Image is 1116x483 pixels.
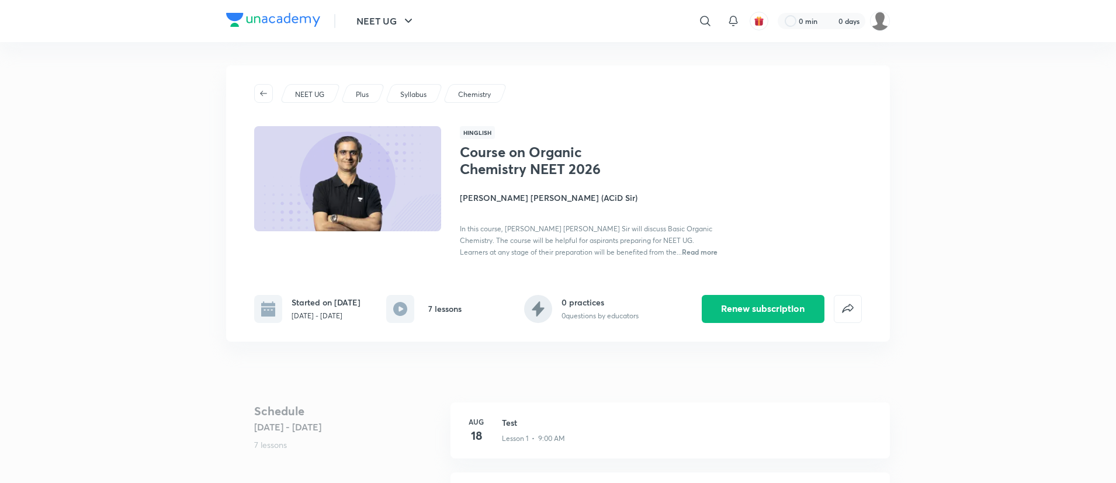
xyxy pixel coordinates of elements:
img: streak [824,15,836,27]
p: [DATE] - [DATE] [292,311,361,321]
span: Hinglish [460,126,495,139]
img: Thumbnail [252,125,443,232]
a: Chemistry [456,89,493,100]
button: NEET UG [349,9,422,33]
h1: Course on Organic Chemistry NEET 2026 [460,144,651,178]
h6: Aug [465,416,488,427]
span: Read more [682,247,718,256]
h5: [DATE] - [DATE] [254,420,441,434]
h6: Started on [DATE] [292,296,361,308]
a: Plus [354,89,371,100]
img: avatar [754,16,764,26]
h4: [PERSON_NAME] [PERSON_NAME] (ACiD Sir) [460,192,722,204]
h3: Test [502,416,876,429]
h4: 18 [465,427,488,444]
a: NEET UG [293,89,327,100]
p: 0 questions by educators [562,311,639,321]
img: Shahrukh Ansari [870,11,890,31]
a: Aug18TestLesson 1 • 9:00 AM [450,402,890,472]
span: In this course, [PERSON_NAME] [PERSON_NAME] Sir will discuss Basic Organic Chemistry. The course ... [460,224,712,256]
button: Renew subscription [702,295,824,323]
h6: 0 practices [562,296,639,308]
button: false [834,295,862,323]
p: Plus [356,89,369,100]
p: 7 lessons [254,439,441,451]
a: Syllabus [398,89,429,100]
p: Lesson 1 • 9:00 AM [502,433,565,444]
h6: 7 lessons [428,303,462,315]
img: Company Logo [226,13,320,27]
h4: Schedule [254,402,441,420]
p: Chemistry [458,89,491,100]
button: avatar [750,12,768,30]
a: Company Logo [226,13,320,30]
p: NEET UG [295,89,324,100]
p: Syllabus [400,89,427,100]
